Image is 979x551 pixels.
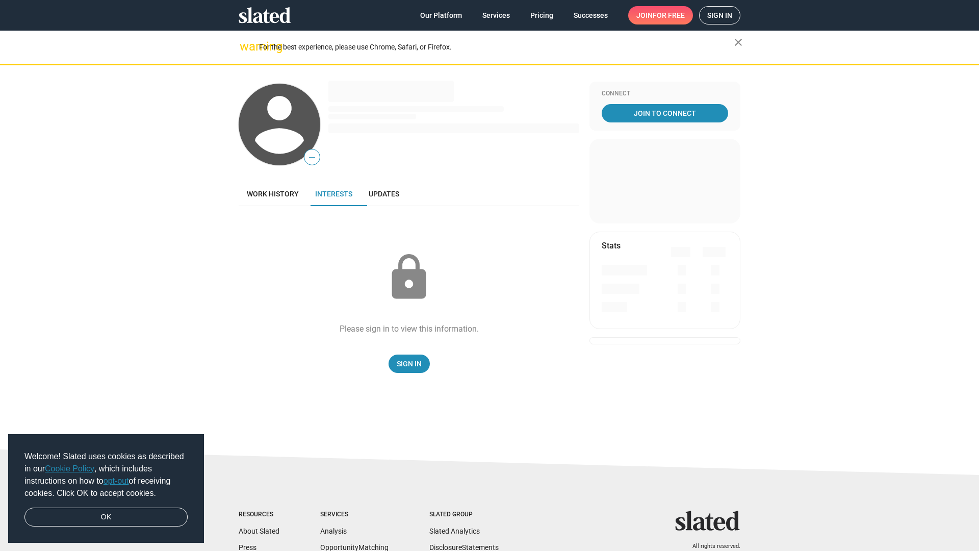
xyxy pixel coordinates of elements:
div: Services [320,511,389,519]
span: Welcome! Slated uses cookies as described in our , which includes instructions on how to of recei... [24,450,188,499]
a: Analysis [320,527,347,535]
mat-card-title: Stats [602,240,621,251]
a: Our Platform [412,6,470,24]
span: Successes [574,6,608,24]
a: Pricing [522,6,561,24]
div: Slated Group [429,511,499,519]
a: Slated Analytics [429,527,480,535]
mat-icon: close [732,36,744,48]
div: cookieconsent [8,434,204,543]
a: Updates [360,182,407,206]
a: Joinfor free [628,6,693,24]
a: Work history [239,182,307,206]
a: Cookie Policy [45,464,94,473]
span: — [304,151,320,164]
div: Connect [602,90,728,98]
mat-icon: warning [240,40,252,53]
span: for free [653,6,685,24]
span: Our Platform [420,6,462,24]
a: About Slated [239,527,279,535]
span: Join [636,6,685,24]
span: Interests [315,190,352,198]
span: Updates [369,190,399,198]
a: opt-out [104,477,129,485]
a: Services [474,6,518,24]
div: For the best experience, please use Chrome, Safari, or Firefox. [259,40,734,54]
a: dismiss cookie message [24,508,188,527]
span: Sign In [397,355,422,373]
a: Successes [565,6,616,24]
a: Sign In [389,355,430,373]
span: Sign in [707,7,732,24]
span: Work history [247,190,299,198]
a: Sign in [699,6,740,24]
span: Pricing [530,6,553,24]
span: Services [482,6,510,24]
div: Please sign in to view this information. [340,323,479,334]
a: Interests [307,182,360,206]
div: Resources [239,511,279,519]
span: Join To Connect [604,104,726,122]
mat-icon: lock [383,252,434,303]
a: Join To Connect [602,104,728,122]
